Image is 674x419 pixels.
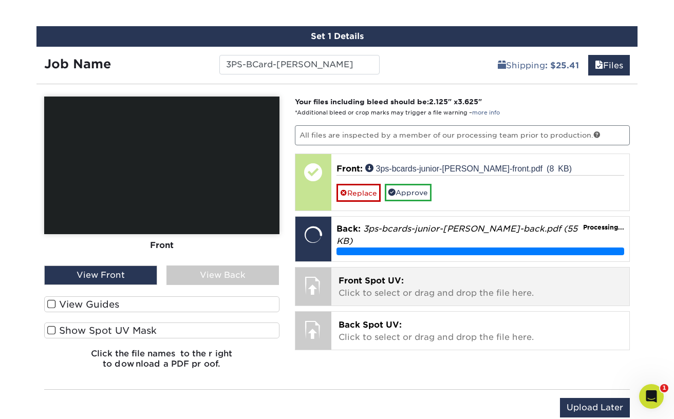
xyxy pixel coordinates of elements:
span: shipping [498,61,506,70]
a: Shipping: $25.41 [491,55,586,75]
small: *Additional bleed or crop marks may trigger a file warning – [295,109,500,116]
a: Replace [336,184,381,202]
label: View Guides [44,296,279,312]
h6: Click the file names to the right to download a PDF proof. [44,349,279,376]
span: 1 [660,384,668,392]
strong: Your files including bleed should be: " x " [295,98,482,106]
div: Set 1 Details [36,26,638,47]
span: Back: [336,224,361,234]
span: Front Spot UV: [339,276,404,285]
span: files [595,61,603,70]
label: Show Spot UV Mask [44,322,279,338]
input: Enter a job name [219,55,379,74]
div: Front [44,234,279,256]
strong: Job Name [44,56,111,71]
p: All files are inspected by a member of our processing team prior to production. [295,125,630,145]
span: 2.125 [429,98,448,106]
p: Click to select or drag and drop the file here. [339,319,623,344]
input: Upload Later [560,398,630,417]
iframe: Intercom live chat [639,384,664,409]
span: 3.625 [458,98,478,106]
a: 3ps-bcards-junior-[PERSON_NAME]-front.pdf (8 KB) [365,164,572,172]
a: more info [472,109,500,116]
div: View Back [166,265,279,285]
a: Approve [385,184,432,201]
p: Click to select or drag and drop the file here. [339,275,623,299]
em: 3ps-bcards-junior-[PERSON_NAME]-back.pdf (55 KB) [336,224,577,246]
b: : $25.41 [545,61,579,70]
span: Front: [336,164,363,174]
div: View Front [44,265,157,285]
span: Back Spot UV: [339,320,402,330]
a: Files [588,55,630,75]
